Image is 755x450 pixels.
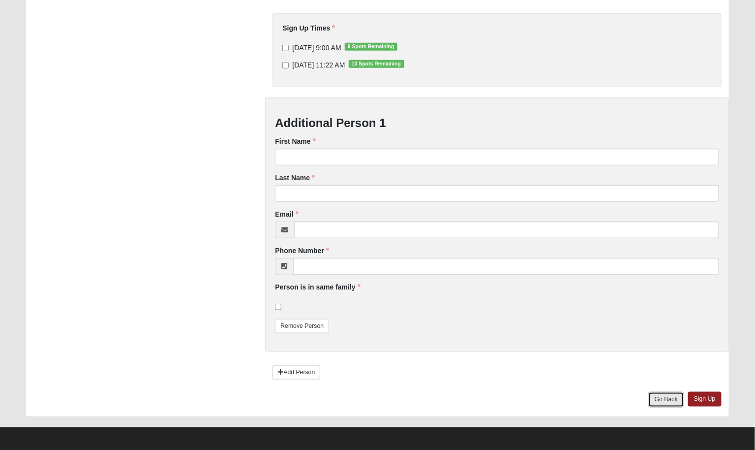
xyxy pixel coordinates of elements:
[292,44,341,52] span: [DATE] 9:00 AM
[275,319,329,333] a: Remove Person
[292,61,345,69] span: [DATE] 11:22 AM
[275,173,315,183] label: Last Name
[349,60,404,68] span: 10 Spots Remaining
[275,246,329,256] label: Phone Number
[275,116,719,130] h3: Additional Person 1
[688,392,722,406] a: Sign Up
[648,392,684,407] a: Go Back
[282,23,335,33] label: Sign Up Times
[272,365,320,380] a: Add Person
[282,62,289,68] input: [DATE] 11:22 AM10 Spots Remaining
[275,282,360,292] label: Person is in same family
[275,209,298,219] label: Email
[345,43,397,51] span: 9 Spots Remaining
[282,45,289,51] input: [DATE] 9:00 AM9 Spots Remaining
[275,136,315,146] label: First Name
